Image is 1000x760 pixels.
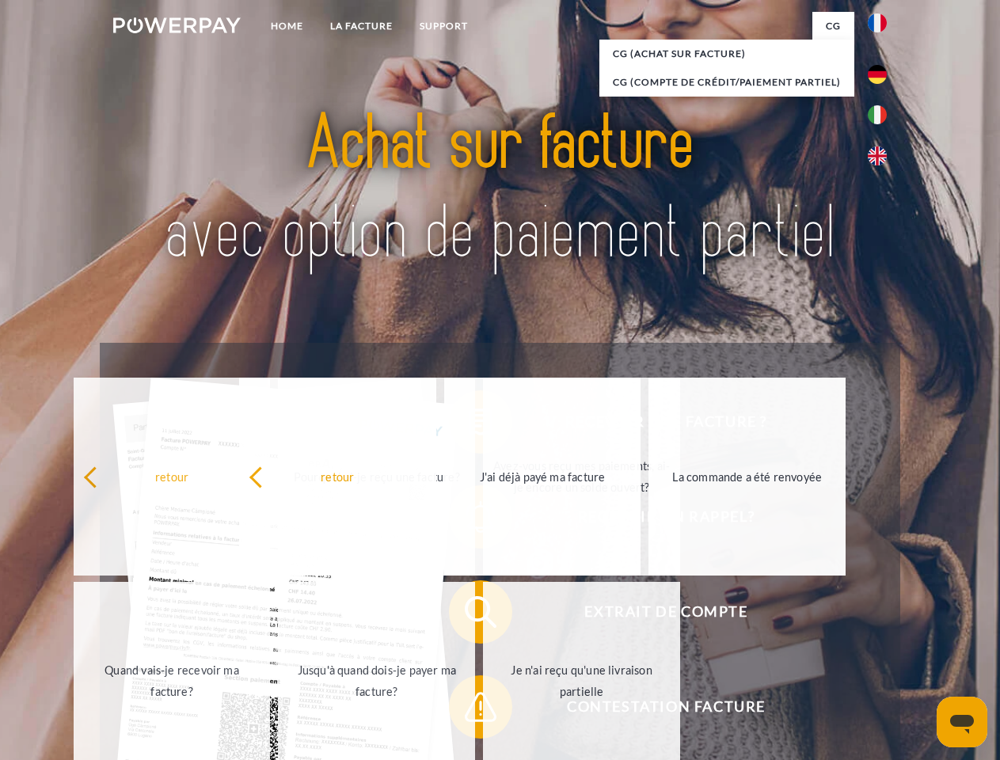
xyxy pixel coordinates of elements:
img: title-powerpay_fr.svg [151,76,849,303]
a: CG (Compte de crédit/paiement partiel) [599,68,854,97]
a: CG [812,12,854,40]
div: Jusqu'à quand dois-je payer ma facture? [287,659,466,702]
div: J'ai déjà payé ma facture [454,465,632,487]
div: Quand vais-je recevoir ma facture? [83,659,261,702]
a: LA FACTURE [317,12,406,40]
img: en [868,146,887,165]
img: fr [868,13,887,32]
div: La commande a été renvoyée [658,465,836,487]
img: logo-powerpay-white.svg [113,17,241,33]
div: retour [83,465,261,487]
a: Support [406,12,481,40]
iframe: Bouton de lancement de la fenêtre de messagerie [937,697,987,747]
img: de [868,65,887,84]
a: Home [257,12,317,40]
div: Je n'ai reçu qu'une livraison partielle [492,659,671,702]
a: CG (achat sur facture) [599,40,854,68]
div: retour [249,465,427,487]
img: it [868,105,887,124]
